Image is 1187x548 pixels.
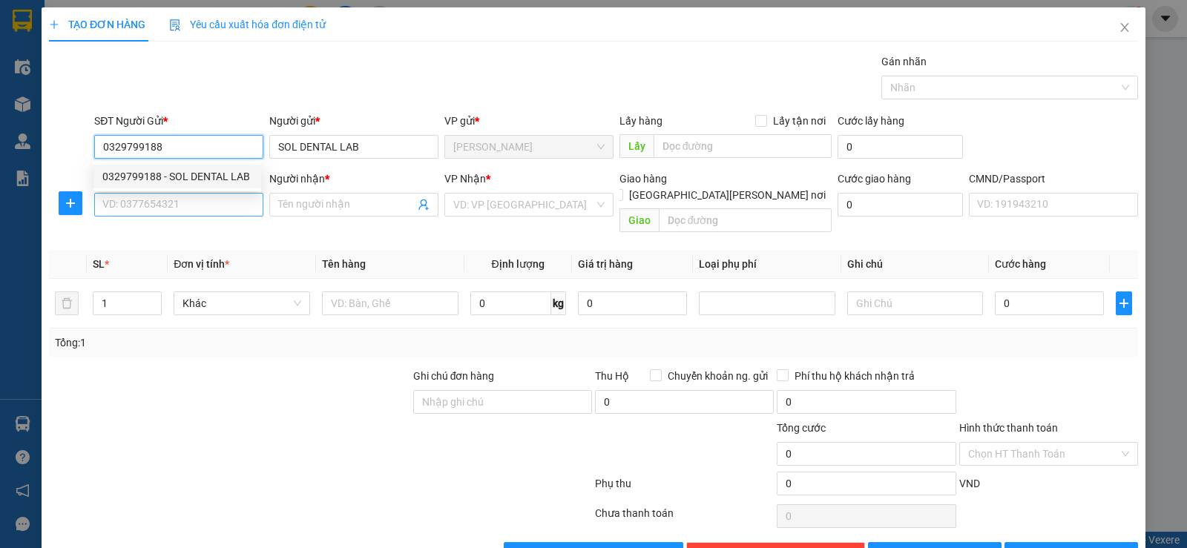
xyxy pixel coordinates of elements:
[1104,7,1145,49] button: Close
[789,368,921,384] span: Phí thu hộ khách nhận trả
[1117,297,1131,309] span: plus
[492,258,545,270] span: Định lượng
[93,258,105,270] span: SL
[59,191,82,215] button: plus
[578,291,687,315] input: 0
[551,291,566,315] span: kg
[139,36,620,73] li: 271 - [PERSON_NAME] Tự [PERSON_NAME][GEOGRAPHIC_DATA] - [GEOGRAPHIC_DATA][PERSON_NAME]
[413,370,495,382] label: Ghi chú đơn hàng
[55,291,79,315] button: delete
[418,199,430,211] span: user-add
[593,505,775,531] div: Chưa thanh toán
[269,113,438,129] div: Người gửi
[49,19,145,30] span: TẠO ĐƠN HÀNG
[169,19,326,30] span: Yêu cầu xuất hóa đơn điện tử
[959,478,980,489] span: VND
[55,334,459,351] div: Tổng: 1
[619,173,667,185] span: Giao hàng
[838,173,911,185] label: Cước giao hàng
[841,250,990,279] th: Ghi chú
[578,258,633,270] span: Giá trị hàng
[838,135,963,159] input: Cước lấy hàng
[413,390,592,414] input: Ghi chú đơn hàng
[94,171,263,187] div: SĐT Người Nhận
[322,258,366,270] span: Tên hàng
[777,422,826,434] span: Tổng cước
[183,292,301,314] span: Khác
[595,370,629,382] span: Thu Hộ
[453,136,605,158] span: VP Hoàng Gia
[659,208,832,232] input: Dọc đường
[838,115,904,127] label: Cước lấy hàng
[619,115,662,127] span: Lấy hàng
[593,475,775,501] div: Phụ thu
[623,187,832,203] span: [GEOGRAPHIC_DATA][PERSON_NAME] nơi
[969,171,1138,187] div: CMND/Passport
[881,56,927,67] label: Gán nhãn
[169,19,181,31] img: icon
[1116,291,1132,315] button: plus
[49,19,59,30] span: plus
[59,197,82,209] span: plus
[1119,22,1131,33] span: close
[959,422,1058,434] label: Hình thức thanh toán
[662,368,774,384] span: Chuyển khoản ng. gửi
[654,134,832,158] input: Dọc đường
[19,108,203,132] b: GỬI : VP Đại Cồ Việt
[838,193,963,217] input: Cước giao hàng
[847,291,984,315] input: Ghi Chú
[19,19,130,93] img: logo.jpg
[174,258,229,270] span: Đơn vị tính
[444,113,614,129] div: VP gửi
[444,173,486,185] span: VP Nhận
[94,113,263,129] div: SĐT Người Gửi
[269,171,438,187] div: Người nhận
[322,291,458,315] input: VD: Bàn, Ghế
[693,250,841,279] th: Loại phụ phí
[619,208,659,232] span: Giao
[767,113,832,129] span: Lấy tận nơi
[619,134,654,158] span: Lấy
[995,258,1046,270] span: Cước hàng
